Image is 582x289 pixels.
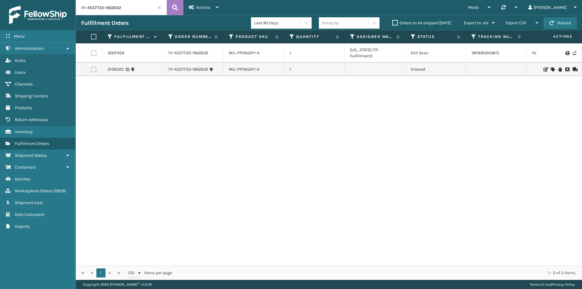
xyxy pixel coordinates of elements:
[236,34,272,39] label: Product SKU
[96,268,105,277] a: 1
[405,63,466,76] td: Entered
[405,43,466,63] td: Exit Scan
[15,82,33,87] span: Channels
[392,20,451,25] label: Orders to be shipped [DATE]
[168,50,208,56] a: 111-4557733-1902632
[15,153,47,158] span: Shipment Status
[15,129,33,134] span: Inventory
[468,5,479,10] span: Mode
[417,34,454,39] label: Status
[15,200,43,205] span: Shipment Cost
[296,34,333,39] label: Quantity
[175,34,212,39] label: Order Number
[15,117,48,122] span: Return Addresses
[478,34,515,39] label: Tracking Number
[181,270,575,276] div: 1 - 2 of 2 items
[15,188,52,193] span: Marketplace Orders
[168,66,208,72] a: 111-4557733-1902632
[15,141,49,146] span: Fulfillment Orders
[81,19,129,27] h3: Fulfillment Orders
[471,50,499,55] a: 391895943815
[15,93,48,99] span: Shipping Carriers
[552,282,575,287] a: Privacy Policy
[573,67,576,72] i: Mark as Shipped
[530,282,551,287] a: Terms of Use
[15,70,25,75] span: Users
[15,105,32,110] span: Products
[9,6,67,24] img: logo
[558,67,562,72] i: On Hold
[83,280,152,289] p: Copyright 2023 [PERSON_NAME]™ v 1.0.191
[14,34,25,39] span: Menu
[573,51,576,55] i: Never Shipped
[345,43,405,63] td: [US_STATE] (TF Fulfillment)
[15,165,36,170] span: Containers
[284,43,345,63] td: 1
[551,67,554,72] i: Assign Carrier and Warehouse
[128,270,137,276] span: 100
[544,18,577,29] button: Reload
[254,20,301,26] div: Last 90 Days
[530,280,575,289] div: |
[284,63,345,76] td: 1
[196,5,210,10] span: Actions
[53,188,66,193] span: ( 2829 )
[108,66,124,72] a: 2106225
[15,176,30,182] span: Batches
[565,51,569,55] i: Print Label
[565,67,569,72] i: Request to Be Cancelled
[108,50,124,56] a: 2007459
[15,212,45,217] span: Rate Calculator
[229,50,259,55] a: MIL-PPSNGRY-A
[544,67,547,72] i: Edit
[15,58,25,63] span: Roles
[114,34,151,39] label: Fulfillment Order Id
[506,20,527,25] span: Export CSV
[128,268,172,277] span: items per page
[15,46,44,51] span: Administration
[464,20,488,25] span: Export to .xls
[534,32,576,42] span: Actions
[15,224,30,229] span: Reports
[322,20,339,26] div: Group by
[357,34,393,39] label: Assigned Warehouse
[229,67,259,72] a: MIL-PPSNGRY-A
